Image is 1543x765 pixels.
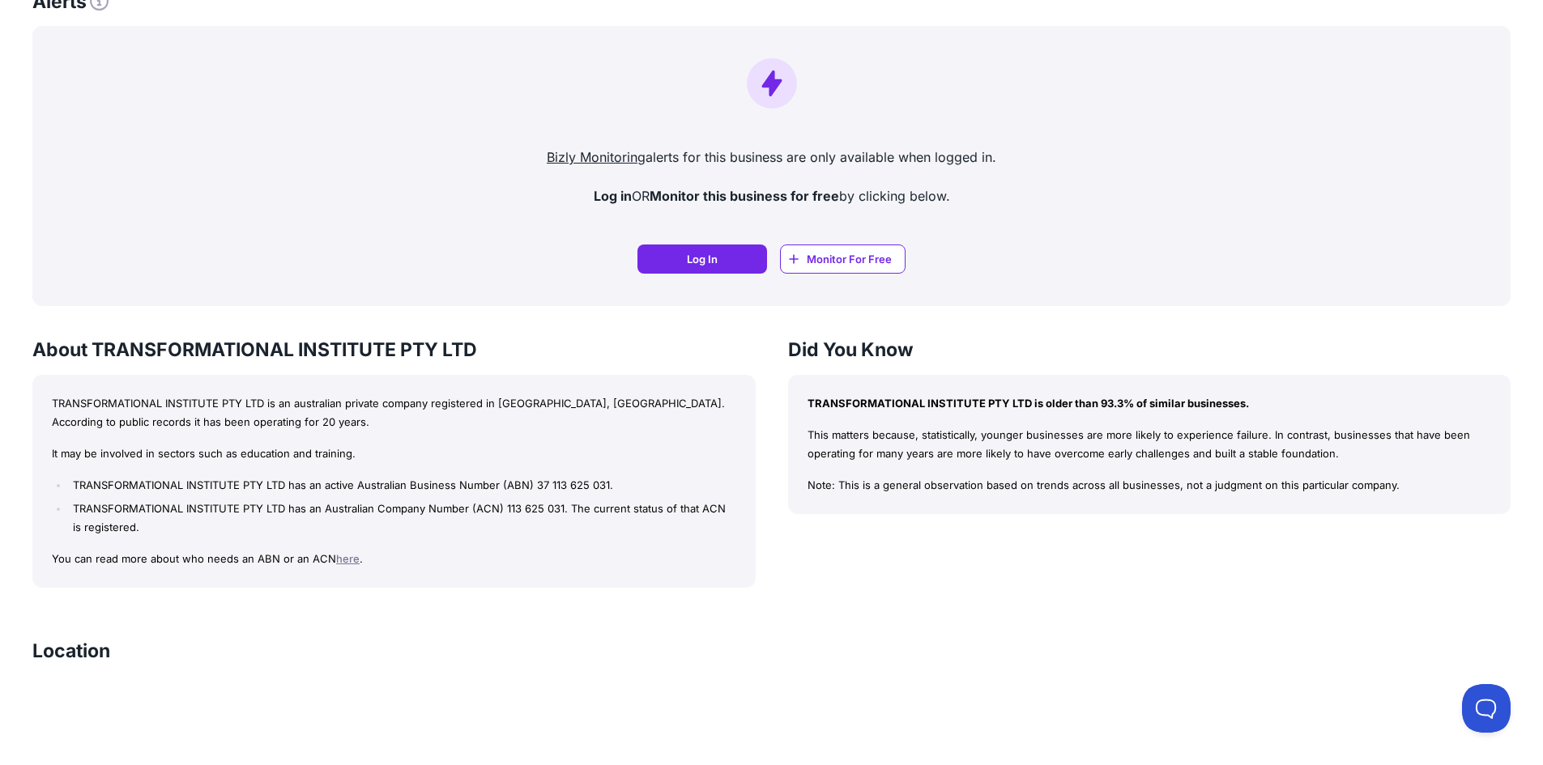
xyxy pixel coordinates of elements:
[45,147,1498,167] p: alerts for this business are only available when logged in.
[594,188,632,204] strong: Log in
[45,186,1498,206] p: OR by clicking below.
[52,394,736,431] p: TRANSFORMATIONAL INSTITUTE PTY LTD is an australian private company registered in [GEOGRAPHIC_DAT...
[808,394,1492,413] p: TRANSFORMATIONAL INSTITUTE PTY LTD is older than 93.3% of similar businesses.
[547,149,646,165] a: Bizly Monitoring
[808,476,1492,495] p: Note: This is a general observation based on trends across all businesses, not a judgment on this...
[32,640,110,663] h3: Location
[650,188,839,204] strong: Monitor this business for free
[52,550,736,568] p: You can read more about who needs an ABN or an ACN .
[808,426,1492,463] p: This matters because, statistically, younger businesses are more likely to experience failure. In...
[69,499,735,537] li: TRANSFORMATIONAL INSTITUTE PTY LTD has an Australian Company Number (ACN) 113 625 031. The curren...
[336,552,360,565] a: here
[788,338,1511,362] h3: Did You Know
[687,251,718,267] span: Log In
[52,444,736,463] p: It may be involved in sectors such as education and training.
[807,251,892,267] span: Monitor For Free
[1462,684,1511,733] iframe: Toggle Customer Support
[69,476,735,495] li: TRANSFORMATIONAL INSTITUTE PTY LTD has an active Australian Business Number (ABN) 37 113 625 031.
[32,338,756,362] h3: About TRANSFORMATIONAL INSTITUTE PTY LTD
[637,244,767,274] a: Log In
[780,244,906,274] a: Monitor For Free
